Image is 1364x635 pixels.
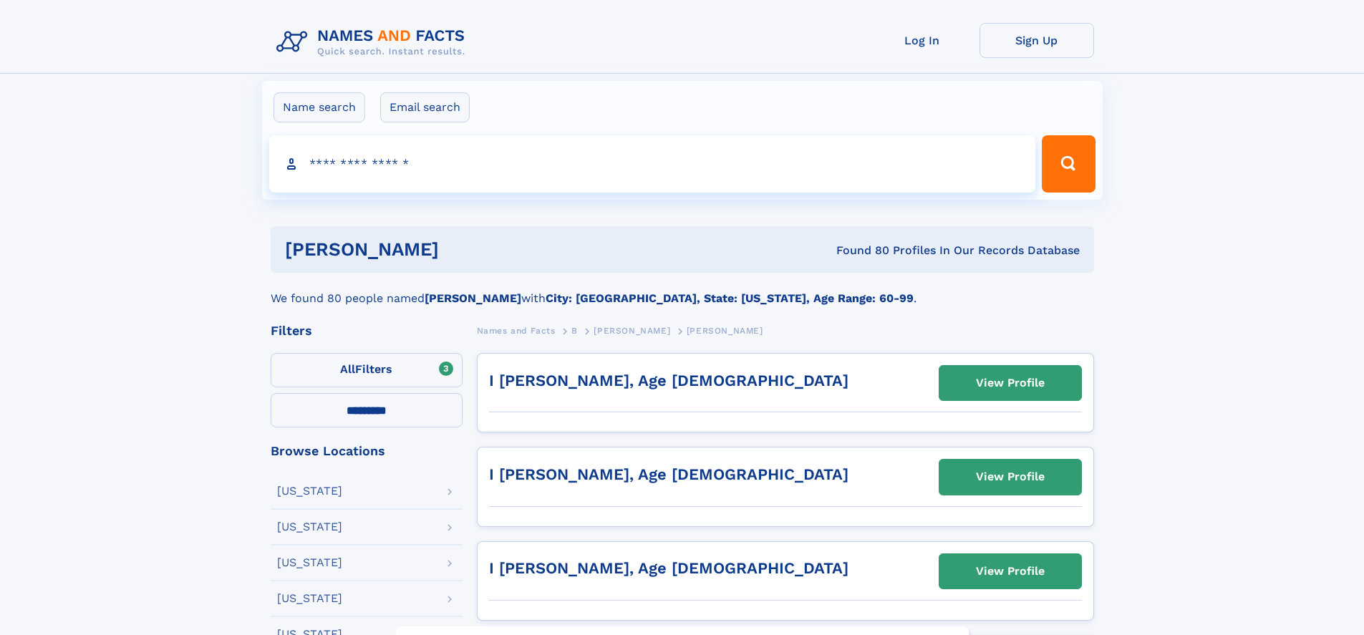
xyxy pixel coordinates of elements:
div: Found 80 Profiles In Our Records Database [637,243,1080,258]
span: All [340,362,355,376]
span: [PERSON_NAME] [594,326,670,336]
div: View Profile [976,555,1045,588]
a: Sign Up [980,23,1094,58]
label: Email search [380,92,470,122]
input: search input [269,135,1036,193]
a: Log In [865,23,980,58]
b: City: [GEOGRAPHIC_DATA], State: [US_STATE], Age Range: 60-99 [546,291,914,305]
div: [US_STATE] [277,593,342,604]
img: Logo Names and Facts [271,23,477,62]
div: View Profile [976,460,1045,493]
label: Filters [271,353,463,387]
a: [PERSON_NAME] [594,321,670,339]
a: View Profile [939,554,1081,588]
div: We found 80 people named with . [271,273,1094,307]
div: [US_STATE] [277,485,342,497]
a: Names and Facts [477,321,556,339]
a: View Profile [939,366,1081,400]
div: Browse Locations [271,445,463,457]
h1: [PERSON_NAME] [285,241,638,258]
div: [US_STATE] [277,521,342,533]
div: Filters [271,324,463,337]
a: I [PERSON_NAME], Age [DEMOGRAPHIC_DATA] [489,465,848,483]
label: Name search [274,92,365,122]
a: View Profile [939,460,1081,494]
button: Search Button [1042,135,1095,193]
div: View Profile [976,367,1045,399]
b: [PERSON_NAME] [425,291,521,305]
span: [PERSON_NAME] [687,326,763,336]
span: B [571,326,578,336]
div: [US_STATE] [277,557,342,568]
a: B [571,321,578,339]
a: I [PERSON_NAME], Age [DEMOGRAPHIC_DATA] [489,559,848,577]
a: I [PERSON_NAME], Age [DEMOGRAPHIC_DATA] [489,372,848,389]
